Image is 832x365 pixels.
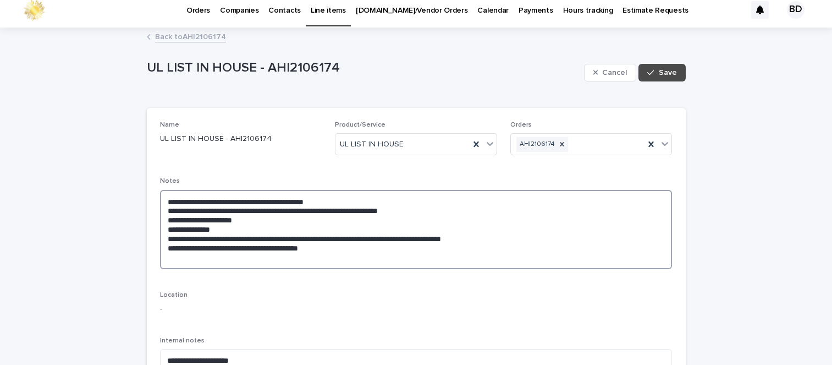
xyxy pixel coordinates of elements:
[160,292,188,298] span: Location
[160,178,180,184] span: Notes
[659,69,677,77] span: Save
[638,64,685,81] button: Save
[340,139,404,150] span: UL LIST IN HOUSE
[787,1,805,19] div: BD
[516,137,556,152] div: AHI2106174
[584,64,637,81] button: Cancel
[147,60,580,76] p: UL LIST IN HOUSE - AHI2106174
[160,303,322,315] p: -
[160,337,205,344] span: Internal notes
[160,122,179,128] span: Name
[160,133,322,145] p: UL LIST IN HOUSE - AHI2106174
[335,122,385,128] span: Product/Service
[510,122,532,128] span: Orders
[155,30,226,42] a: Back toAHI2106174
[602,69,627,77] span: Cancel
